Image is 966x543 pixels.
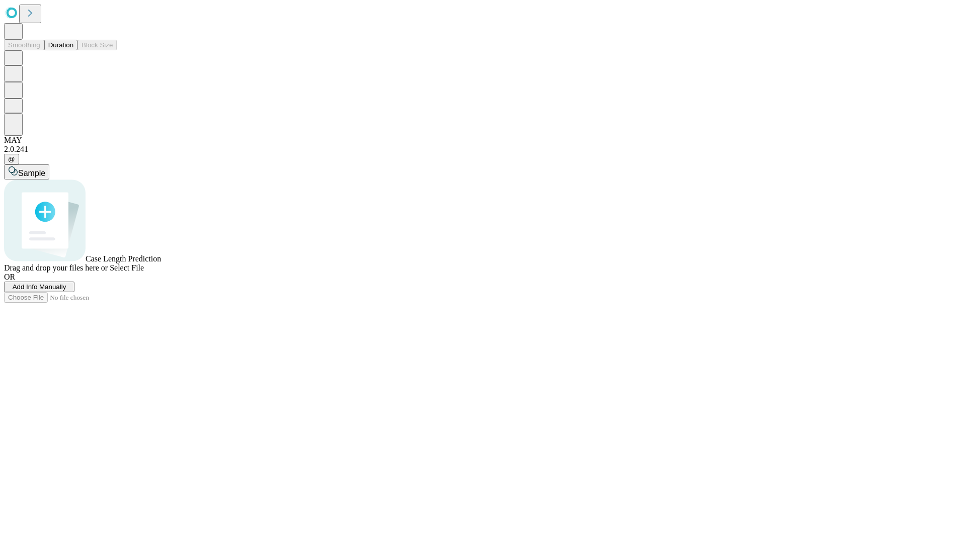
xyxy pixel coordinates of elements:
[4,273,15,281] span: OR
[4,40,44,50] button: Smoothing
[18,169,45,177] span: Sample
[4,145,962,154] div: 2.0.241
[77,40,117,50] button: Block Size
[44,40,77,50] button: Duration
[4,136,962,145] div: MAY
[4,263,108,272] span: Drag and drop your files here or
[110,263,144,272] span: Select File
[86,254,161,263] span: Case Length Prediction
[4,164,49,179] button: Sample
[8,155,15,163] span: @
[4,282,74,292] button: Add Info Manually
[4,154,19,164] button: @
[13,283,66,291] span: Add Info Manually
